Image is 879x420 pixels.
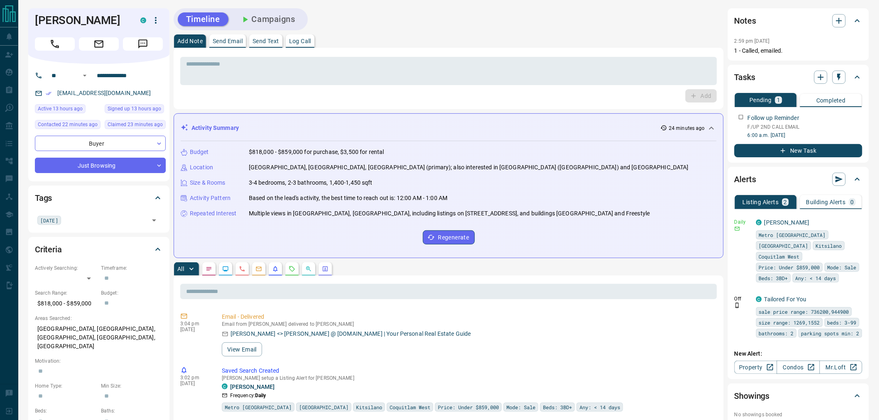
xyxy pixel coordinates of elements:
p: Location [190,163,213,172]
div: Alerts [734,169,862,189]
p: Multiple views in [GEOGRAPHIC_DATA], [GEOGRAPHIC_DATA], including listings on [STREET_ADDRESS], a... [249,209,650,218]
button: New Task [734,144,862,157]
p: [DATE] [180,381,209,386]
p: Saved Search Created [222,366,714,375]
p: Add Note [177,38,203,44]
div: Buyer [35,136,166,151]
svg: Calls [239,266,246,272]
p: 3:04 pm [180,321,209,327]
span: parking spots min: 2 [801,329,859,337]
span: sale price range: 736200,944900 [759,308,849,316]
span: Active 13 hours ago [38,105,83,113]
p: Follow up Reminder [748,114,799,122]
h2: Tags [35,191,52,205]
div: Notes [734,11,862,31]
h2: Criteria [35,243,62,256]
p: 3:02 pm [180,375,209,381]
svg: Emails [255,266,262,272]
h2: Notes [734,14,756,27]
span: Kitsilano [356,403,382,411]
div: Tue Oct 14 2025 [105,104,166,116]
p: Send Email [213,38,243,44]
p: 3-4 bedrooms, 2-3 bathrooms, 1,400-1,450 sqft [249,178,373,187]
svg: Listing Alerts [272,266,279,272]
span: Contacted 22 minutes ago [38,120,98,129]
span: Signed up 13 hours ago [108,105,161,113]
button: Timeline [178,12,228,26]
p: Completed [816,98,846,103]
p: [GEOGRAPHIC_DATA], [GEOGRAPHIC_DATA], [GEOGRAPHIC_DATA], [GEOGRAPHIC_DATA], [GEOGRAPHIC_DATA] [35,322,163,353]
p: F/UP 2ND CALL EMAIL [748,123,862,131]
span: beds: 3-99 [827,318,857,327]
span: Coquitlam West [390,403,430,411]
span: Metro [GEOGRAPHIC_DATA] [759,231,826,239]
p: Off [734,295,751,303]
p: Baths: [101,407,163,415]
p: $818,000 - $859,000 for purchase, $3,500 for rental [249,148,384,156]
div: Just Browsing [35,158,166,173]
span: Metro [GEOGRAPHIC_DATA] [225,403,292,411]
span: Message [123,37,163,51]
p: Areas Searched: [35,315,163,322]
p: New Alert: [734,349,862,358]
span: Mode: Sale [827,263,857,271]
h2: Showings [734,389,770,403]
span: Call [35,37,75,51]
p: Daily [734,218,751,226]
div: condos.ca [756,220,762,225]
span: Claimed 23 minutes ago [108,120,163,129]
a: [PERSON_NAME] [230,383,275,390]
button: Regenerate [423,230,475,244]
span: bathrooms: 2 [759,329,794,337]
p: Timeframe: [101,264,163,272]
p: Pending [749,97,772,103]
svg: Notes [206,266,212,272]
p: Home Type: [35,382,97,390]
button: View Email [222,342,262,357]
span: Email [79,37,119,51]
span: [GEOGRAPHIC_DATA] [299,403,349,411]
p: Activity Pattern [190,194,231,203]
a: Property [734,361,777,374]
span: Coquitlam West [759,252,800,261]
svg: Email Verified [46,90,52,96]
p: All [177,266,184,272]
p: Size & Rooms [190,178,226,187]
span: [GEOGRAPHIC_DATA] [759,242,808,250]
h2: Tasks [734,71,755,84]
span: Kitsilano [816,242,842,250]
div: condos.ca [222,383,228,389]
p: Actively Searching: [35,264,97,272]
p: Budget [190,148,209,156]
p: [GEOGRAPHIC_DATA], [GEOGRAPHIC_DATA], [GEOGRAPHIC_DATA] (primary); also interested in [GEOGRAPHIC... [249,163,689,172]
p: 1 - Called, emailed. [734,46,862,55]
div: Tue Oct 14 2025 [35,104,101,116]
p: [PERSON_NAME] setup a Listing Alert for [PERSON_NAME] [222,375,714,381]
p: Motivation: [35,357,163,365]
div: Tags [35,188,163,208]
div: Tue Oct 14 2025 [35,120,101,132]
p: 24 minutes ago [669,125,705,132]
span: [DATE] [40,216,58,225]
div: condos.ca [756,296,762,302]
p: 2 [784,199,787,205]
p: Building Alerts [806,199,846,205]
svg: Push Notification Only [734,303,740,308]
p: Repeated Interest [190,209,236,218]
a: [PERSON_NAME] [764,219,810,226]
span: Any: < 14 days [579,403,620,411]
div: condos.ca [140,17,146,23]
p: $818,000 - $859,000 [35,297,97,310]
svg: Agent Actions [322,266,329,272]
p: [PERSON_NAME] <> [PERSON_NAME] @ [DOMAIN_NAME] | Your Personal Real Estate Guide [231,330,471,338]
p: Send Text [253,38,279,44]
p: Email from [PERSON_NAME] delivered to [PERSON_NAME] [222,321,714,327]
svg: Lead Browsing Activity [222,266,229,272]
p: No showings booked [734,411,862,418]
h2: Alerts [734,173,756,186]
div: Tasks [734,67,862,87]
p: Budget: [101,289,163,297]
button: Open [148,215,160,226]
button: Campaigns [232,12,304,26]
a: Tailored For You [764,296,807,303]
